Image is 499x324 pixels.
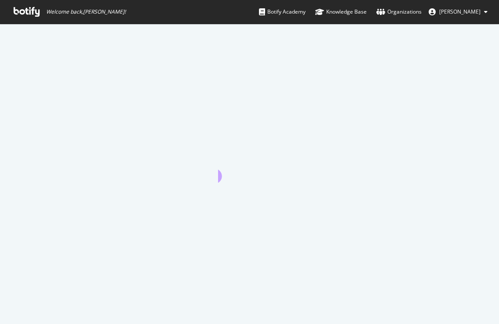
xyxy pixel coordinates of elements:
[315,7,367,16] div: Knowledge Base
[439,8,481,15] span: Lisa Sumner
[259,7,306,16] div: Botify Academy
[46,8,126,15] span: Welcome back, [PERSON_NAME] !
[422,5,495,19] button: [PERSON_NAME]
[218,151,281,183] div: animation
[376,7,422,16] div: Organizations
